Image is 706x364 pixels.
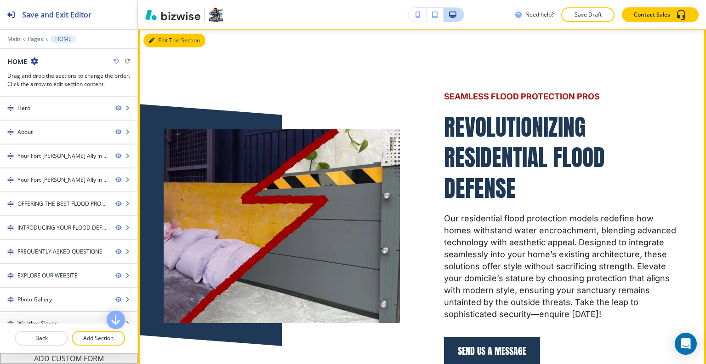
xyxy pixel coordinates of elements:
[525,11,554,19] h3: Need help?
[22,9,91,20] h2: Save and Exit Editor
[17,248,102,256] div: FREQUENTLY ASKED QUESTIONS
[622,7,699,22] button: Contact Sales
[675,333,697,355] div: Open Intercom Messenger
[444,213,680,320] p: Our residential flood protection models redefine how homes withstand water encroachment, blending...
[444,92,600,101] strong: SEAMLESS FLOOD PROTECTION PROS
[561,7,615,22] button: Save Draft
[15,331,68,346] button: Back
[444,110,610,205] span: REVOLUTIONIZING RESIDENTIAL FLOOD DEFENSE
[209,7,223,22] img: Your Logo
[17,319,57,328] div: Weather Slayer
[72,331,125,346] button: Add Section
[573,11,603,19] p: Save Draft
[7,177,14,183] img: Drag
[17,272,78,280] div: EXPLORE OUR WEBSITE
[17,224,108,232] div: INTRODUCING YOUR FLOOD DEFENSE EXPERTS
[28,36,43,42] button: Pages
[17,128,33,136] div: About
[164,129,400,323] img: <p class="ql-align-left"><span style="color: rgb(30, 56, 86);">REVOLUTIONIZING RESIDENTIAL FLOOD ...
[143,34,205,47] button: Edit This Section
[7,296,14,303] img: Drag
[7,57,27,66] h2: HOME
[7,225,14,231] img: Drag
[634,11,670,19] p: Contact Sales
[7,36,20,42] button: Main
[7,129,14,135] img: Drag
[17,176,108,184] div: Your Fort Myers Ally in Flood Defense-1
[145,9,200,20] img: Bizwise Logo
[7,201,14,207] img: Drag
[17,295,52,304] div: Photo Gallery
[73,334,124,342] p: Add Section
[7,272,14,279] img: Drag
[7,320,14,327] img: Drag
[17,152,108,160] div: Your Fort Myers Ally in Flood Defense
[16,334,67,342] p: Back
[17,200,108,208] div: OFFERING THE BEST FLOOD PROTECTION
[7,105,14,111] img: Drag
[7,72,130,88] h3: Drag and drop the sections to change the order. Click the arrow to edit section content.
[7,248,14,255] img: Drag
[7,153,14,159] img: Drag
[55,36,72,42] p: HOME
[17,104,30,112] div: Hero
[51,35,76,43] button: HOME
